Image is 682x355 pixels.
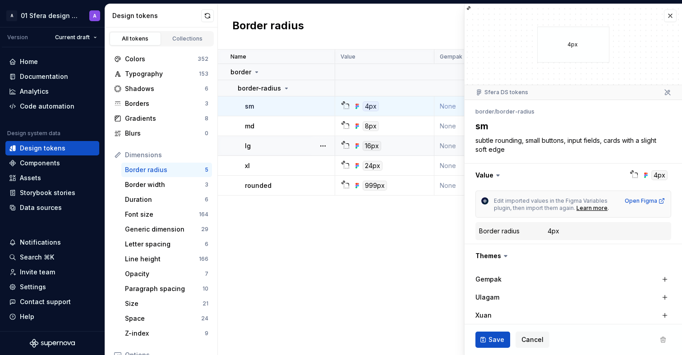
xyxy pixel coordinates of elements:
div: Line height [125,255,199,264]
td: None [434,156,534,176]
a: Open Figma [625,197,665,205]
div: 8 [205,115,208,122]
a: Gradients8 [111,111,212,126]
div: Search ⌘K [20,253,54,262]
a: Assets [5,171,99,185]
div: 166 [199,255,208,263]
button: Cancel [516,332,549,348]
div: 352 [198,55,208,63]
button: Contact support [5,295,99,309]
div: Paragraph spacing [125,284,203,293]
button: A01 Sfera design systemA [2,6,103,25]
button: Help [5,309,99,324]
div: Duration [125,195,205,204]
button: Notifications [5,235,99,250]
div: Blurs [125,129,205,138]
div: Font size [125,210,199,219]
label: Ulagam [475,293,499,302]
p: md [245,122,254,131]
div: 8px [363,121,379,131]
div: 4px [537,27,609,63]
div: Border width [125,180,205,189]
a: Documentation [5,69,99,84]
div: Colors [125,55,198,64]
div: 16px [363,141,381,151]
div: Collections [165,35,210,42]
div: Border radius [479,227,520,236]
div: Help [20,312,34,321]
a: Data sources [5,200,99,215]
div: Z-index [125,329,205,338]
div: 6 [205,241,208,248]
div: A [6,10,17,21]
a: Duration6 [121,192,212,207]
a: Home [5,55,99,69]
div: Home [20,57,38,66]
li: border [475,108,494,115]
div: Size [125,299,203,308]
div: 4px [363,101,379,111]
div: Design tokens [20,144,65,153]
span: Edit imported values in the Figma Variables plugin, then import them again. [494,197,609,211]
div: 0 [205,130,208,137]
div: 164 [199,211,208,218]
a: Font size164 [121,207,212,222]
td: None [434,136,534,156]
div: Components [20,159,60,168]
a: Storybook stories [5,186,99,200]
div: Documentation [20,72,68,81]
div: Design tokens [112,11,201,20]
label: Gempak [475,275,502,284]
a: Border radius5 [121,163,212,177]
div: 9 [205,330,208,337]
span: . [608,205,609,211]
div: 24px [363,161,382,171]
svg: Supernova Logo [30,339,75,348]
a: Generic dimension29 [121,222,212,237]
a: Borders3 [111,96,212,111]
div: Analytics [20,87,49,96]
textarea: sm [474,118,669,134]
a: Analytics [5,84,99,99]
span: Cancel [521,335,544,344]
p: Gempak [440,53,462,60]
p: rounded [245,181,272,190]
a: Opacity7 [121,267,212,281]
a: Size21 [121,296,212,311]
div: 3 [205,100,208,107]
div: 29 [201,226,208,233]
div: 999px [363,181,387,191]
a: Code automation [5,99,99,114]
div: 7 [205,270,208,278]
div: 01 Sfera design system [21,11,78,20]
div: All tokens [113,35,158,42]
a: Settings [5,280,99,294]
div: Dimensions [125,150,208,159]
div: Shadows [125,84,205,93]
div: Space [125,314,201,323]
a: Colors352 [111,52,212,66]
a: Components [5,156,99,170]
p: border-radius [238,84,281,93]
td: None [434,96,534,116]
div: Assets [20,173,41,182]
p: border [230,68,251,77]
div: 10 [203,285,208,292]
li: border-radius [496,108,535,115]
a: Paragraph spacing10 [121,282,212,296]
div: 4px [548,227,559,236]
button: Current draft [51,31,101,44]
div: Code automation [20,102,74,111]
div: Borders [125,99,205,108]
div: Data sources [20,203,62,212]
a: Typography153 [111,67,212,81]
label: Xuan [475,311,492,320]
div: Design system data [7,130,60,137]
button: Save [475,332,510,348]
p: sm [245,102,254,111]
p: lg [245,141,251,150]
div: 5 [205,166,208,173]
li: / [494,108,496,115]
span: Save [488,335,504,344]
